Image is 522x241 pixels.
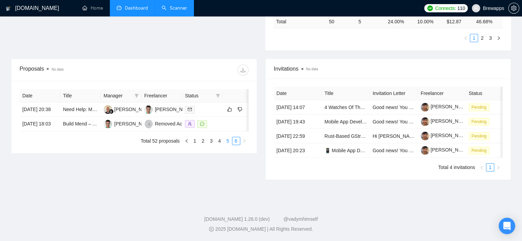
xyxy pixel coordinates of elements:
span: Status [185,92,213,99]
div: [PERSON_NAME] [114,106,154,113]
a: 3 [208,137,215,145]
a: 6 [232,137,240,145]
td: [DATE] 20:23 [274,143,322,158]
td: Build Mend – AI Wellness App for Pain Relief & Mobility iOS & Android [60,117,101,131]
a: homeHome [82,5,103,11]
td: 4 Watches Of The Night Mobile App [322,100,370,115]
div: [PERSON_NAME] [155,106,194,113]
li: Next Page [494,163,502,171]
td: 10.00 % [415,15,444,28]
img: AS [104,105,112,114]
span: left [480,166,484,170]
li: Next Page [495,34,503,42]
a: searchScanner [162,5,187,11]
th: Manager [101,89,141,103]
a: 2 [478,34,486,42]
a: 1 [486,164,494,171]
a: 3 [487,34,494,42]
span: dashboard [117,5,121,10]
button: left [478,163,486,171]
button: like [225,105,234,113]
a: 2 [199,137,207,145]
span: Invitations [274,64,503,73]
a: setting [508,5,519,11]
img: logo [6,3,11,14]
button: left [183,137,191,145]
button: download [237,64,248,75]
td: Mobile App Developer in Phoenix, AZ for iOS and Android [322,115,370,129]
td: Total [274,15,326,28]
button: left [462,34,470,42]
img: upwork-logo.png [427,5,433,11]
img: c1p-55a59v5ohln8EaS0RF8QKoUMYdV2x7GRt3xwDQlqLPG9kVlVwkJWRko_36eqc6 [421,132,429,140]
span: [PERSON_NAME] [421,133,470,138]
li: Previous Page [478,163,486,171]
li: Previous Page [183,137,191,145]
span: setting [509,5,519,11]
span: Pending [469,118,489,125]
a: 1 [191,137,199,145]
a: @vadymhimself [283,216,318,222]
span: 110 [457,4,465,12]
span: right [497,36,501,40]
td: [DATE] 22:59 [274,129,322,143]
span: [PERSON_NAME] [421,147,470,153]
span: download [238,67,248,73]
button: dislike [236,105,244,113]
button: setting [508,3,519,14]
a: 📱 Mobile App Developer Needed for “Help Me” Accident Response App (iOS & Android) [325,148,513,153]
td: [DATE] 20:38 [20,103,60,117]
span: right [242,139,246,143]
span: mail [188,107,192,111]
li: Next Page [240,137,248,145]
li: Previous Page [462,34,470,42]
span: dislike [237,107,242,112]
td: 5 [356,15,385,28]
button: right [240,137,248,145]
span: [PERSON_NAME] [421,118,470,124]
td: 50 [326,15,356,28]
img: c1p-55a59v5ohln8EaS0RF8QKoUMYdV2x7GRt3xwDQlqLPG9kVlVwkJWRko_36eqc6 [421,103,429,111]
th: Invitation Letter [370,87,418,100]
td: $ 12.87 [444,15,473,28]
th: Freelancer [141,89,182,103]
span: filter [216,94,220,98]
img: c1p-55a59v5ohln8EaS0RF8QKoUMYdV2x7GRt3xwDQlqLPG9kVlVwkJWRko_36eqc6 [421,117,429,126]
div: Open Intercom Messenger [499,218,515,234]
a: SM[PERSON_NAME] [104,121,154,126]
span: like [227,107,232,112]
span: user-add [188,122,192,126]
span: user [474,6,478,11]
button: right [495,34,503,42]
div: Proposals [20,64,134,75]
a: Pending [469,104,492,110]
td: [DATE] 14:07 [274,100,322,115]
li: Total 52 proposals [141,137,180,145]
th: Freelancer [418,87,466,100]
a: 4 Watches Of The Night Mobile App [325,105,401,110]
div: [PERSON_NAME] [114,120,154,128]
div: Removed Account [155,120,194,128]
span: No data [306,67,318,71]
td: 46.68 % [473,15,503,28]
li: 1 [470,34,478,42]
li: Total 4 invitations [438,163,475,171]
span: Manager [104,92,132,99]
span: Pending [469,147,489,154]
th: Status [466,87,514,100]
img: gigradar-bm.png [109,109,114,114]
img: SM [104,120,112,128]
span: right [496,166,500,170]
span: Dashboard [125,5,148,11]
a: [DOMAIN_NAME] 1.26.0 (dev) [204,216,270,222]
li: 5 [224,137,232,145]
a: SM[PERSON_NAME] [144,106,194,112]
span: message [200,122,204,126]
td: Rust-Based GStreamer Plugin for HESP Stream Integration with RTSP Output [322,129,370,143]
